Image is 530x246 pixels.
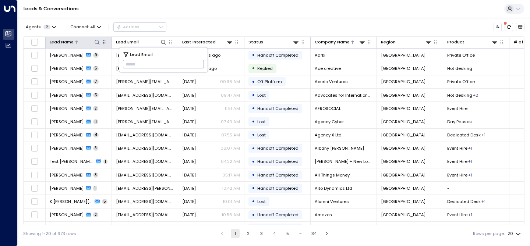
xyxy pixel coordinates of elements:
span: 1 [103,159,107,164]
span: Sep 29, 2025 [182,132,196,138]
span: 9 [93,53,99,58]
p: 11:51 AM [225,106,240,111]
span: Sep 04, 2025 [182,172,196,178]
div: Status [248,39,299,46]
span: Test Alice + New Location (Events) [50,158,94,164]
span: London [381,106,425,111]
span: Handoff Completed [257,212,298,218]
span: Handoff Completed [257,172,298,178]
span: Dublin [381,132,425,138]
span: Alto Dynamics Ltd [315,185,352,191]
span: London [381,212,425,218]
span: 5 [102,199,107,204]
div: Company Name [315,39,350,46]
p: 05:17 AM [222,172,240,178]
span: david@afrosocial.co.uk [116,106,174,111]
div: • [252,103,255,113]
div: Private Office [481,199,485,204]
span: Ace creative [315,65,341,71]
div: Product [447,39,464,46]
nav: pagination navigation [217,229,332,238]
p: 09:36 AM [220,79,240,85]
div: • [252,170,255,180]
div: Meeting Rooms [468,172,472,178]
span: Jaume Ayats Soler [50,79,84,85]
div: Region [381,39,396,46]
div: Company Name [315,39,365,46]
div: • [252,143,255,153]
span: K Colin Van Ostern [50,199,92,204]
span: 7 [93,79,99,84]
span: mkenny@albanybeck.com [116,145,174,151]
span: Aug 18, 2025 [182,106,196,111]
span: Hot desking [447,92,472,98]
span: London [381,119,425,125]
span: London [381,145,425,151]
span: Sep 24, 2025 [182,92,196,98]
span: Erika Gutierrez [50,119,84,125]
span: Albany Beck [315,145,364,151]
div: Meeting Rooms [468,158,472,164]
div: Meeting Rooms,Private Office [473,92,478,98]
div: Meeting Rooms [468,145,472,151]
span: Channel: [68,23,104,31]
span: will.muncey@freeofficefinder.com [116,185,174,191]
span: 2 [43,25,50,29]
button: Channel:All [68,23,104,31]
div: • [252,77,255,87]
div: Status [248,39,263,46]
span: 2 [93,212,98,217]
button: Go to page 2 [244,229,253,238]
span: Tahir Rauf [50,92,84,98]
span: London [381,79,425,85]
span: Agents [26,25,41,29]
span: Agency Cyber [315,119,344,125]
span: Event Hire [447,158,467,164]
span: Toggle select row [31,185,38,192]
button: Go to next page [322,229,331,238]
span: Event Hire [447,212,467,218]
span: London [381,185,425,191]
div: Private Office [481,132,485,138]
span: Acurio Ventures [315,79,348,85]
span: There are new threads available. Refresh the grid to view the latest updates. [505,23,513,31]
p: 07:55 AM [221,132,240,138]
span: Handoff Completed [257,106,298,111]
button: Archived Leads [516,23,524,31]
label: Rows per page: [473,231,505,237]
div: … [296,229,305,238]
div: • [252,196,255,206]
span: London [381,92,425,98]
span: AFROSOCIAL [315,106,341,111]
div: Last Interacted [182,39,216,46]
td: - [443,182,509,195]
span: Private Office [447,52,475,58]
div: • [252,117,255,126]
span: All [90,25,95,29]
div: • [252,130,255,140]
div: Actions [116,24,139,29]
div: Lead Email [116,39,167,46]
span: arphelen@amazon.co.uk [116,212,174,218]
p: 09:47 AM [221,92,240,98]
div: • [252,210,255,220]
span: Toggle select row [31,51,38,59]
span: Toggle select row [31,65,38,72]
span: Aug 29, 2025 [182,212,196,218]
a: Leads & Conversations [24,6,79,12]
span: 3 [93,146,98,151]
span: 11 [93,119,98,124]
span: Toggle select row [31,158,38,165]
span: London [381,65,425,71]
button: Go to page 34 [310,229,318,238]
button: Go to page 4 [270,229,279,238]
div: Product [447,39,498,46]
span: Event Hire [447,106,467,111]
span: Aug 15, 2025 [182,158,196,164]
span: Advocates for International Development [315,92,372,98]
span: Toggle select row [31,198,38,205]
span: Private Office [447,79,475,85]
p: 10:56 AM [222,212,240,218]
span: 5 [93,93,99,98]
span: Day Passes [447,119,472,125]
